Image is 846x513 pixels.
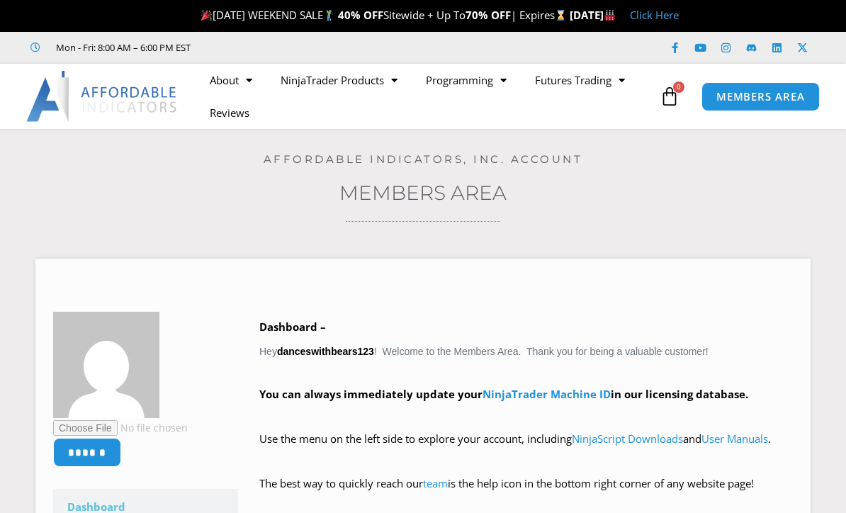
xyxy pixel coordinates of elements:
a: 0 [638,76,701,117]
strong: You can always immediately update your in our licensing database. [259,387,748,401]
span: 0 [673,81,684,93]
strong: 40% OFF [338,8,383,22]
img: 🏭 [604,10,615,21]
img: LogoAI | Affordable Indicators – NinjaTrader [26,71,179,122]
a: Affordable Indicators, Inc. Account [264,152,583,166]
iframe: Customer reviews powered by Trustpilot [210,40,423,55]
a: About [196,64,266,96]
strong: [DATE] [570,8,616,22]
strong: danceswithbears123 [277,346,374,357]
strong: 70% OFF [466,8,511,22]
img: 70a0cf874588ff6742221a7f67da1fef323537d41fe6897035c0844cf6c419f2 [53,312,159,418]
img: ⌛ [555,10,566,21]
b: Dashboard – [259,320,326,334]
a: User Manuals [701,432,768,446]
span: Mon - Fri: 8:00 AM – 6:00 PM EST [52,39,191,56]
a: Programming [412,64,521,96]
p: Use the menu on the left side to explore your account, including and . [259,429,793,469]
a: Reviews [196,96,264,129]
span: MEMBERS AREA [716,91,805,102]
img: 🎉 [201,10,212,21]
a: NinjaTrader Machine ID [483,387,611,401]
a: team [423,476,448,490]
a: Members Area [339,181,507,205]
a: NinjaScript Downloads [572,432,683,446]
span: [DATE] WEEKEND SALE Sitewide + Up To | Expires [198,8,570,22]
nav: Menu [196,64,656,129]
a: MEMBERS AREA [701,82,820,111]
a: NinjaTrader Products [266,64,412,96]
img: 🏌️‍♂️ [324,10,334,21]
a: Futures Trading [521,64,639,96]
a: Click Here [630,8,679,22]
